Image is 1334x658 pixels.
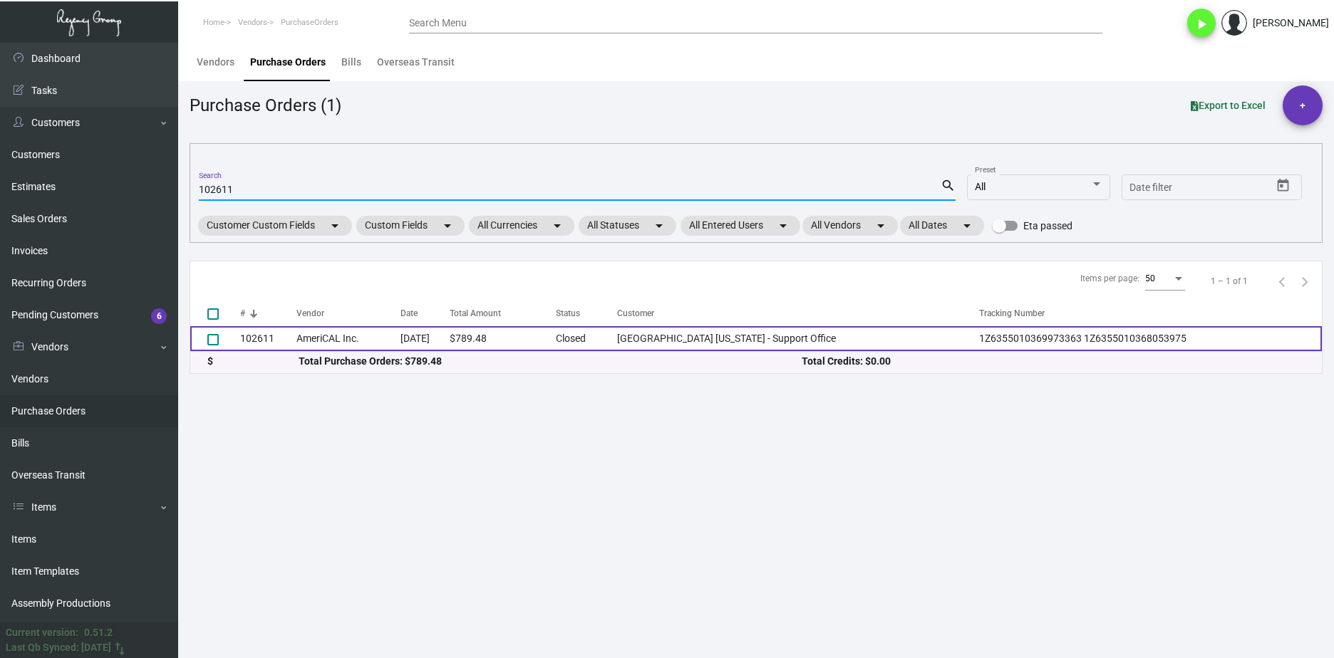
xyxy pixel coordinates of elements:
[941,177,956,194] mat-icon: search
[1293,270,1316,293] button: Next page
[469,216,574,236] mat-chip: All Currencies
[549,217,566,234] mat-icon: arrow_drop_down
[296,307,400,320] div: Vendor
[1145,273,1155,283] span: 50
[377,55,455,70] div: Overseas Transit
[979,326,1322,351] td: 1Z6355010369973363 1Z6355010368053975
[1179,93,1277,118] button: Export to Excel
[197,55,234,70] div: Vendors
[400,326,450,351] td: [DATE]
[802,354,1305,369] div: Total Credits: $0.00
[1023,217,1072,234] span: Eta passed
[190,93,341,118] div: Purchase Orders (1)
[579,216,676,236] mat-chip: All Statuses
[651,217,668,234] mat-icon: arrow_drop_down
[84,625,113,640] div: 0.51.2
[1080,272,1139,285] div: Items per page:
[299,354,802,369] div: Total Purchase Orders: $789.48
[240,307,296,320] div: #
[281,18,338,27] span: PurchaseOrders
[1221,10,1247,36] img: admin@bootstrapmaster.com
[979,307,1322,320] div: Tracking Number
[872,217,889,234] mat-icon: arrow_drop_down
[1211,275,1248,288] div: 1 – 1 of 1
[556,326,617,351] td: Closed
[1271,270,1293,293] button: Previous page
[450,326,556,351] td: $789.48
[400,307,450,320] div: Date
[1145,274,1185,284] mat-select: Items per page:
[1129,182,1174,194] input: Start date
[296,307,324,320] div: Vendor
[450,307,501,320] div: Total Amount
[207,354,299,369] div: $
[356,216,465,236] mat-chip: Custom Fields
[296,326,400,351] td: AmeriCAL Inc.
[439,217,456,234] mat-icon: arrow_drop_down
[958,217,976,234] mat-icon: arrow_drop_down
[975,181,986,192] span: All
[6,625,78,640] div: Current version:
[326,217,343,234] mat-icon: arrow_drop_down
[240,307,245,320] div: #
[6,640,111,655] div: Last Qb Synced: [DATE]
[400,307,418,320] div: Date
[681,216,800,236] mat-chip: All Entered Users
[240,326,296,351] td: 102611
[198,216,352,236] mat-chip: Customer Custom Fields
[1272,174,1295,197] button: Open calendar
[238,18,267,27] span: Vendors
[1300,85,1305,125] span: +
[802,216,898,236] mat-chip: All Vendors
[341,55,361,70] div: Bills
[617,307,654,320] div: Customer
[1253,16,1329,31] div: [PERSON_NAME]
[900,216,984,236] mat-chip: All Dates
[556,307,580,320] div: Status
[617,326,979,351] td: [GEOGRAPHIC_DATA] [US_STATE] - Support Office
[1193,16,1210,33] i: play_arrow
[250,55,326,70] div: Purchase Orders
[1186,182,1254,194] input: End date
[617,307,979,320] div: Customer
[1191,100,1266,111] span: Export to Excel
[203,18,224,27] span: Home
[775,217,792,234] mat-icon: arrow_drop_down
[979,307,1045,320] div: Tracking Number
[1187,9,1216,37] button: play_arrow
[1283,85,1323,125] button: +
[556,307,617,320] div: Status
[450,307,556,320] div: Total Amount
